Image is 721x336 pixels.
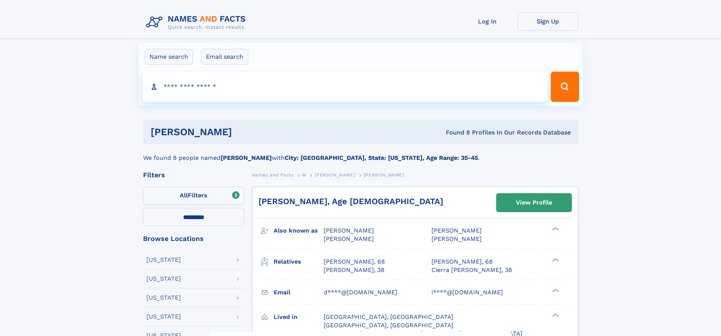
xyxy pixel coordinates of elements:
[201,49,248,65] label: Email search
[550,257,559,262] div: ❯
[143,144,578,163] div: We found 8 people named with .
[431,266,512,274] a: Cierra [PERSON_NAME], 38
[143,172,244,178] div: Filters
[324,266,385,274] a: [PERSON_NAME], 38
[324,313,453,320] span: [GEOGRAPHIC_DATA], [GEOGRAPHIC_DATA]
[146,314,181,320] div: [US_STATE]
[143,235,244,242] div: Browse Locations
[551,72,579,102] button: Search Button
[143,12,252,33] img: Logo Names and Facts
[339,128,571,137] div: Found 8 Profiles In Our Records Database
[516,194,552,211] div: View Profile
[146,276,181,282] div: [US_STATE]
[324,235,374,242] span: [PERSON_NAME]
[550,227,559,231] div: ❯
[431,235,482,242] span: [PERSON_NAME]
[151,127,339,137] h1: [PERSON_NAME]
[252,170,294,180] a: Names and Facts
[518,12,578,31] a: Sign Up
[457,12,518,31] a: Log In
[145,49,193,65] label: Name search
[146,257,181,263] div: [US_STATE]
[315,172,355,178] span: [PERSON_NAME]
[324,258,385,266] a: [PERSON_NAME], 68
[274,311,324,323] h3: Lived in
[274,255,324,268] h3: Relatives
[550,313,559,317] div: ❯
[180,192,188,199] span: All
[302,170,306,180] a: M
[274,224,324,237] h3: Also known as
[259,197,443,206] a: [PERSON_NAME], Age [DEMOGRAPHIC_DATA]
[431,258,493,266] a: [PERSON_NAME], 68
[315,170,355,180] a: [PERSON_NAME]
[274,286,324,299] h3: Email
[324,227,374,234] span: [PERSON_NAME]
[364,172,404,178] span: [PERSON_NAME]
[497,194,572,212] a: View Profile
[302,172,306,178] span: M
[146,295,181,301] div: [US_STATE]
[550,288,559,293] div: ❯
[142,72,548,102] input: search input
[285,154,478,161] b: City: [GEOGRAPHIC_DATA], State: [US_STATE], Age Range: 35-45
[221,154,272,161] b: [PERSON_NAME]
[431,227,482,234] span: [PERSON_NAME]
[143,187,244,205] label: Filters
[324,322,453,329] span: [GEOGRAPHIC_DATA], [GEOGRAPHIC_DATA]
